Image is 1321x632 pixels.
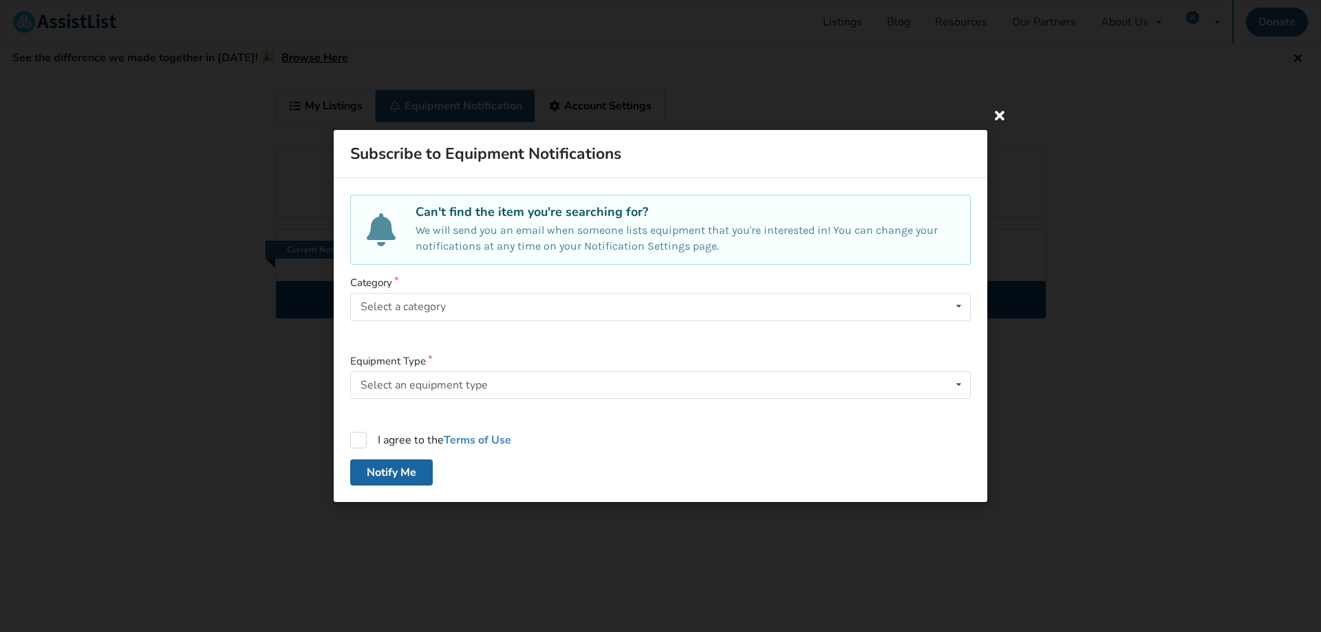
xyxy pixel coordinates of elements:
[361,380,488,391] div: Select an equipment type
[334,130,987,178] div: Subscribe to Equipment Notifications
[361,301,446,312] div: Select a category
[350,459,433,486] button: Notify Me
[444,433,511,448] a: Terms of Use
[350,432,511,448] label: I agree to the
[350,354,971,369] label: Equipment Type
[416,204,954,220] div: Can't find the item you're searching for?
[416,223,954,254] p: We will send you an email when someone lists equipment that you're interested in! You can change ...
[350,276,971,290] label: Category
